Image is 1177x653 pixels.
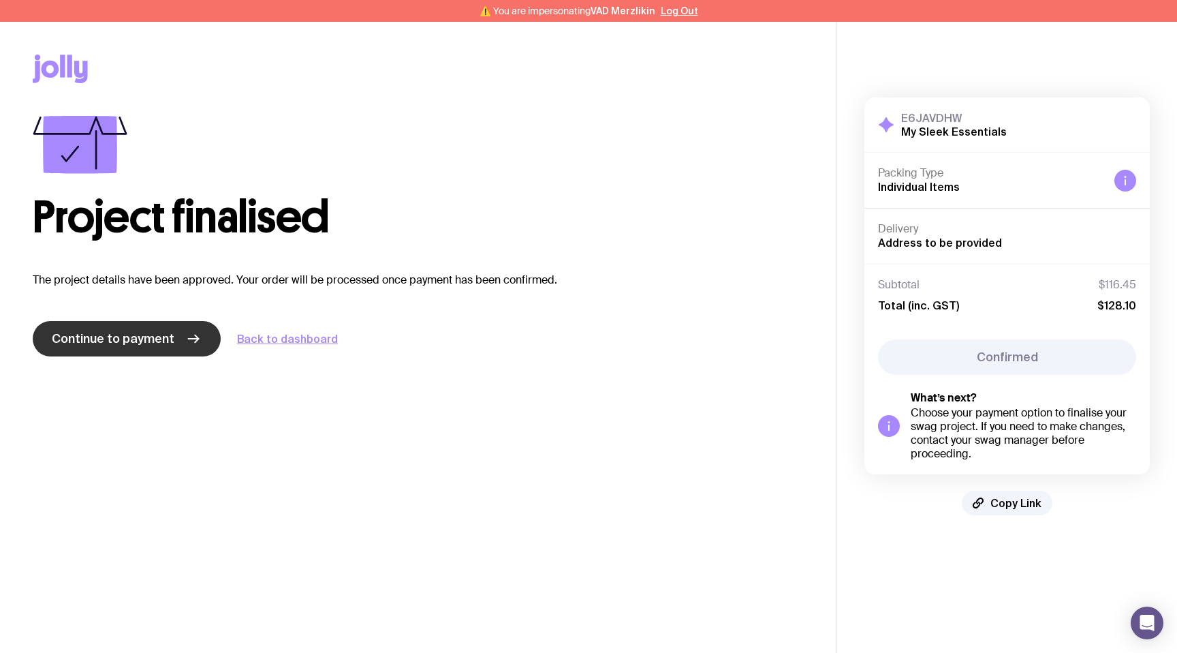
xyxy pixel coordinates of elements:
[911,406,1136,461] div: Choose your payment option to finalise your swag project. If you need to make changes, contact yo...
[901,111,1007,125] h3: E6JAVDHW
[911,391,1136,405] h5: What’s next?
[237,331,338,347] a: Back to dashboard
[661,5,698,16] button: Log Out
[878,299,959,312] span: Total (inc. GST)
[591,5,655,16] span: VAD Merzlikin
[878,222,1136,236] h4: Delivery
[878,181,960,193] span: Individual Items
[962,491,1052,515] button: Copy Link
[1099,278,1136,292] span: $116.45
[990,496,1041,510] span: Copy Link
[878,339,1136,375] button: Confirmed
[878,237,1002,249] span: Address to be provided
[878,166,1103,180] h4: Packing Type
[52,331,174,347] span: Continue to payment
[901,125,1007,138] h2: My Sleek Essentials
[33,321,221,356] a: Continue to payment
[1131,607,1163,639] div: Open Intercom Messenger
[33,272,804,288] p: The project details have been approved. Your order will be processed once payment has been confir...
[1097,299,1136,312] span: $128.10
[480,5,655,16] span: ⚠️ You are impersonating
[33,196,804,239] h1: Project finalised
[878,278,920,292] span: Subtotal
